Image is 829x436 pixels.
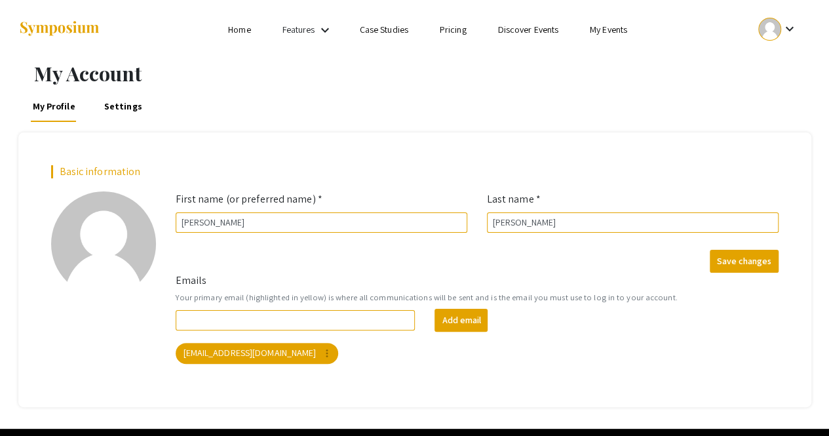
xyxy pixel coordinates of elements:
iframe: Chat [10,377,56,426]
a: Home [228,24,250,35]
h1: My Account [34,62,811,85]
mat-chip-list: Your emails [176,340,779,367]
img: Symposium by ForagerOne [18,20,100,38]
a: Settings [102,90,144,122]
h2: Basic information [51,165,779,178]
a: Features [282,24,315,35]
button: Add email [434,309,488,332]
a: Case Studies [360,24,408,35]
app-email-chip: Your primary email [173,340,341,367]
button: Expand account dropdown [744,14,811,44]
a: My Events [590,24,627,35]
button: Save changes [710,250,779,273]
a: Pricing [440,24,467,35]
small: Your primary email (highlighted in yellow) is where all communications will be sent and is the em... [176,291,779,304]
mat-icon: Expand Features list [317,22,333,38]
mat-icon: more_vert [321,347,333,359]
mat-icon: Expand account dropdown [781,21,797,37]
a: Discover Events [497,24,558,35]
label: Last name * [487,191,541,207]
a: My Profile [30,90,77,122]
label: Emails [176,273,207,288]
label: First name (or preferred name) * [176,191,322,207]
mat-chip: [EMAIL_ADDRESS][DOMAIN_NAME] [176,343,339,364]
